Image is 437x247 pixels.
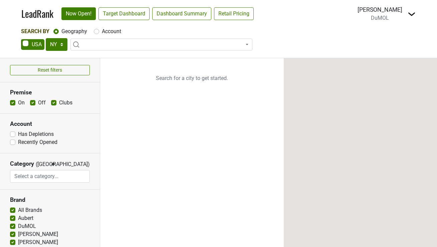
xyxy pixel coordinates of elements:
a: LeadRank [21,7,53,21]
label: Has Depletions [18,130,54,138]
label: [PERSON_NAME] [18,238,58,246]
a: Now Open! [61,7,96,20]
label: Aubert [18,214,33,222]
input: Select a category... [10,170,89,183]
a: Target Dashboard [98,7,150,20]
p: Search for a city to get started. [100,58,284,98]
a: Dashboard Summary [152,7,211,20]
label: Recently Opened [18,138,57,146]
label: [PERSON_NAME] [18,230,58,238]
span: ▼ [51,161,56,167]
h3: Category [10,160,34,167]
button: Reset filters [10,65,90,75]
label: Geography [61,27,87,35]
h3: Premise [10,89,90,96]
label: All Brands [18,206,42,214]
img: Dropdown Menu [408,10,416,18]
h3: Brand [10,196,90,203]
span: Search By [21,28,49,34]
label: Account [102,27,121,35]
span: ([GEOGRAPHIC_DATA]) [36,160,49,170]
label: Off [38,99,46,107]
label: DuMOL [18,222,36,230]
a: Retail Pricing [214,7,254,20]
h3: Account [10,120,90,128]
label: On [18,99,25,107]
div: [PERSON_NAME] [358,5,402,14]
span: DuMOL [371,15,389,21]
label: Clubs [59,99,72,107]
